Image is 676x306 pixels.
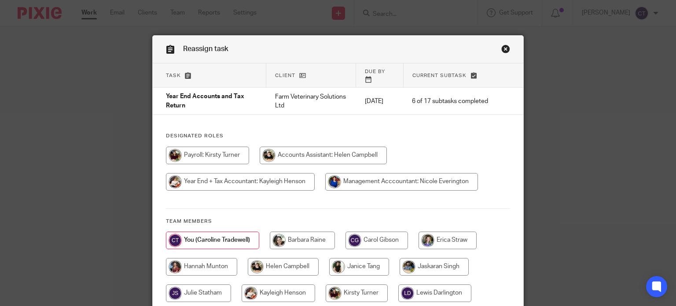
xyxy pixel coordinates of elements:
[365,97,394,106] p: [DATE]
[501,44,510,56] a: Close this dialog window
[275,73,295,78] span: Client
[166,133,511,140] h4: Designated Roles
[412,73,467,78] span: Current subtask
[166,94,244,109] span: Year End Accounts and Tax Return
[403,88,497,115] td: 6 of 17 subtasks completed
[183,45,228,52] span: Reassign task
[166,218,511,225] h4: Team members
[365,69,385,74] span: Due by
[275,92,347,111] p: Farm Veterinary Solutions Ltd
[166,73,181,78] span: Task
